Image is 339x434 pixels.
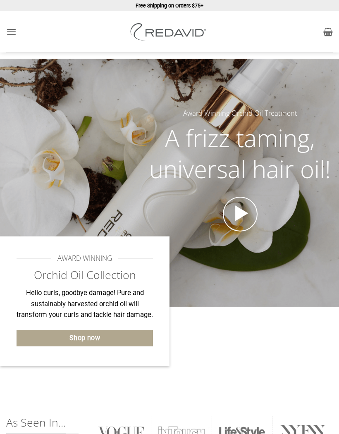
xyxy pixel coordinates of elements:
img: REDAVID Salon Products | United States [128,23,211,41]
a: View cart [323,23,333,41]
h2: Orchid Oil Collection [17,268,153,282]
span: As Seen In... [6,415,66,434]
a: Shop now [17,330,153,347]
h2: A frizz taming, universal hair oil! [148,122,333,185]
strong: Free Shipping on Orders $75+ [136,2,203,9]
span: Shop now [69,333,100,343]
h5: Award Winning Orchid Oil Treatment [148,108,333,119]
a: Menu [6,21,17,42]
span: AWARD WINNING [57,253,112,264]
p: Hello curls, goodbye damage! Pure and sustainably harvested orchid oil will transform your curls ... [17,288,153,321]
a: Open video in lightbox [223,197,258,231]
